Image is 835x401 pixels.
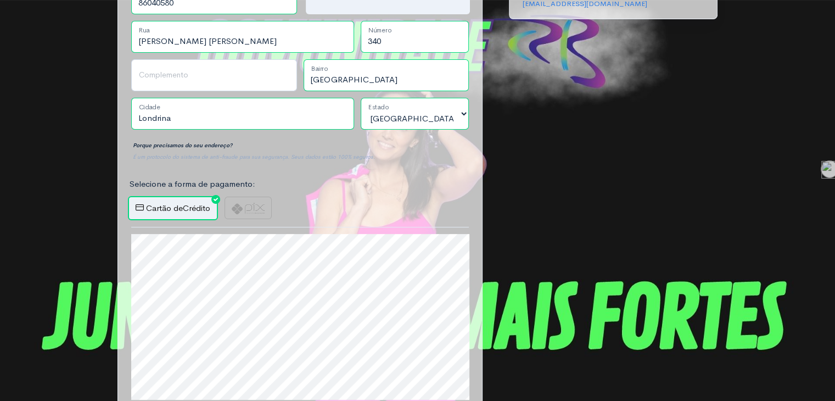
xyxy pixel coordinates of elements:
[131,98,354,130] input: Cidade
[131,151,469,163] div: É um protocolo do sistema de anti-fraude para sua segurança. Seus dados estão 100% seguros.
[128,196,218,220] label: Crédito
[146,203,183,213] span: Cartão de
[131,21,354,53] input: Rua
[304,59,469,91] input: Bairro
[130,178,255,191] label: Selecione a forma de pagamento:
[232,203,265,214] img: pix-logo-9c6f7f1e21d0dbbe27cc39d8b486803e509c07734d8fd270ca391423bc61e7ca.png
[133,142,232,149] strong: Porque precisamos do seu endereço?
[131,59,297,91] input: Complemento
[361,21,469,53] input: Número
